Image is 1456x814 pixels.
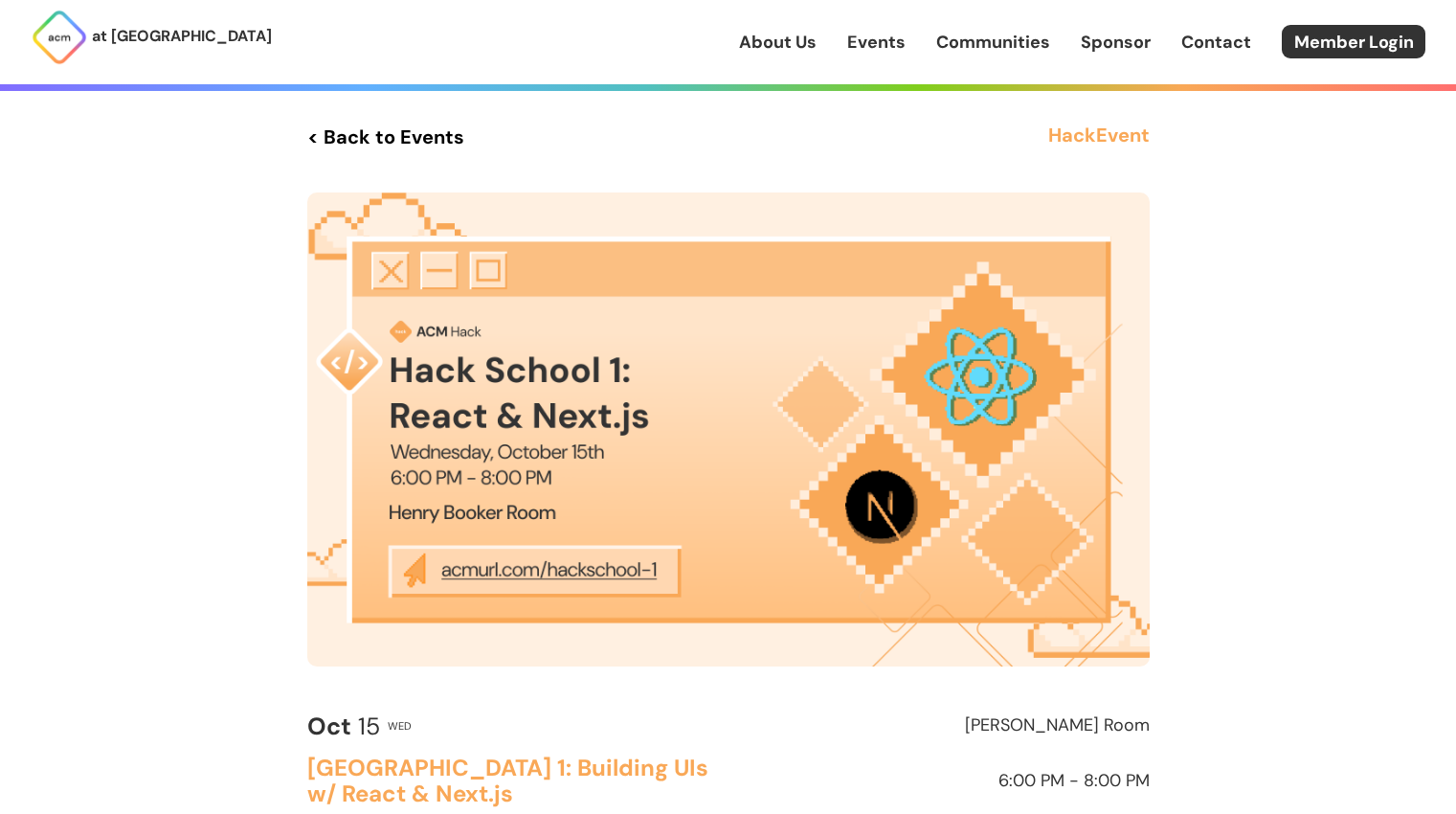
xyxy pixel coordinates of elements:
a: Contact [1181,30,1251,55]
a: Sponsor [1081,30,1151,55]
h2: Wed [388,720,412,732]
img: Event Cover Photo [307,192,1150,667]
h2: 15 [307,713,380,740]
b: Oct [307,711,351,742]
h3: Hack Event [1048,120,1150,154]
a: < Back to Events [307,120,464,154]
p: at [GEOGRAPHIC_DATA] [92,24,272,49]
a: About Us [739,30,817,55]
h2: [GEOGRAPHIC_DATA] 1: Building UIs w/ React & Next.js [307,756,720,806]
a: Member Login [1282,25,1425,58]
img: ACM Logo [31,9,88,66]
a: at [GEOGRAPHIC_DATA] [31,9,272,66]
h2: 6:00 PM - 8:00 PM [737,772,1150,791]
a: Events [847,30,906,55]
h2: [PERSON_NAME] Room [737,716,1150,735]
a: Communities [936,30,1050,55]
